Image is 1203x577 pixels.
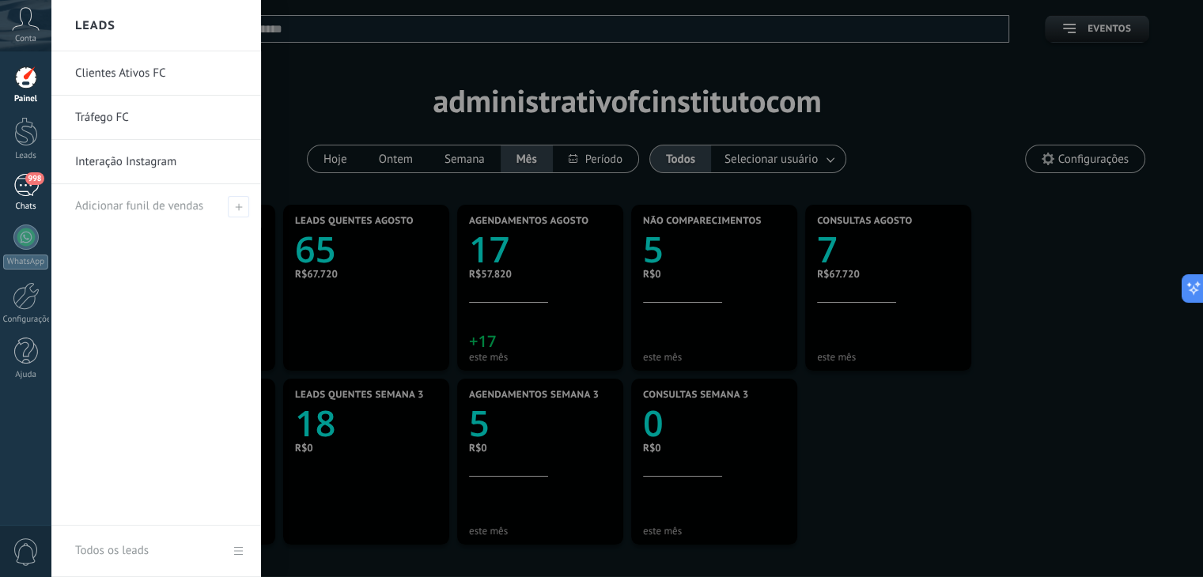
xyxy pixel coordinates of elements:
h2: Leads [75,1,115,51]
span: Conta [15,34,36,44]
a: Clientes Ativos FC [75,51,245,96]
div: Painel [3,94,49,104]
span: Adicionar funil de vendas [228,196,249,217]
a: Tráfego FC [75,96,245,140]
span: Adicionar funil de vendas [75,198,203,213]
div: WhatsApp [3,255,48,270]
div: Ajuda [3,370,49,380]
a: Todos os leads [51,526,261,577]
a: Interação Instagram [75,140,245,184]
div: Todos os leads [75,529,149,573]
div: Leads [3,151,49,161]
div: Configurações [3,315,49,325]
div: Chats [3,202,49,212]
span: 998 [25,172,44,185]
